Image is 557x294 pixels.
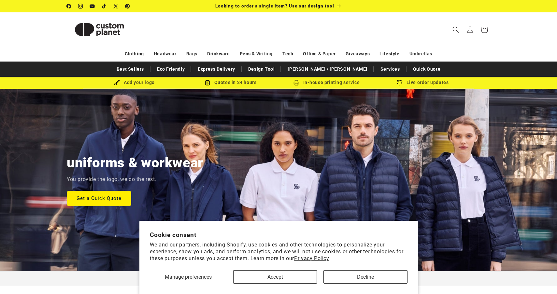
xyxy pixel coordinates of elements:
a: Design Tool [245,63,278,75]
img: Order updates [397,80,403,86]
a: Services [377,63,403,75]
img: Custom Planet [67,15,132,44]
div: In-house printing service [278,78,375,87]
a: Umbrellas [409,48,432,60]
a: Tech [282,48,293,60]
img: Brush Icon [114,80,120,86]
a: Headwear [154,48,177,60]
a: Bags [186,48,197,60]
h2: Cookie consent [150,231,407,239]
a: Lifestyle [379,48,399,60]
a: Get a Quick Quote [67,190,131,206]
a: Privacy Policy [294,255,329,261]
a: [PERSON_NAME] / [PERSON_NAME] [284,63,370,75]
a: Pens & Writing [240,48,273,60]
a: Eco Friendly [154,63,188,75]
img: In-house printing [293,80,299,86]
p: You provide the logo, we do the rest. [67,175,156,184]
a: Drinkware [207,48,230,60]
div: Add your logo [86,78,182,87]
a: Quick Quote [410,63,444,75]
a: Express Delivery [194,63,238,75]
div: Quotes in 24 hours [182,78,278,87]
p: We and our partners, including Shopify, use cookies and other technologies to personalize your ex... [150,242,407,262]
a: Custom Planet [64,12,135,47]
a: Best Sellers [113,63,147,75]
h2: uniforms & workwear [67,154,203,172]
span: Looking to order a single item? Use our design tool [215,3,334,8]
a: Office & Paper [303,48,336,60]
summary: Search [449,22,463,37]
button: Manage preferences [150,270,226,284]
button: Accept [233,270,317,284]
a: Clothing [125,48,144,60]
a: Giveaways [346,48,370,60]
div: Live order updates [375,78,471,87]
button: Decline [323,270,407,284]
span: Manage preferences [165,274,212,280]
img: Order Updates Icon [205,80,210,86]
